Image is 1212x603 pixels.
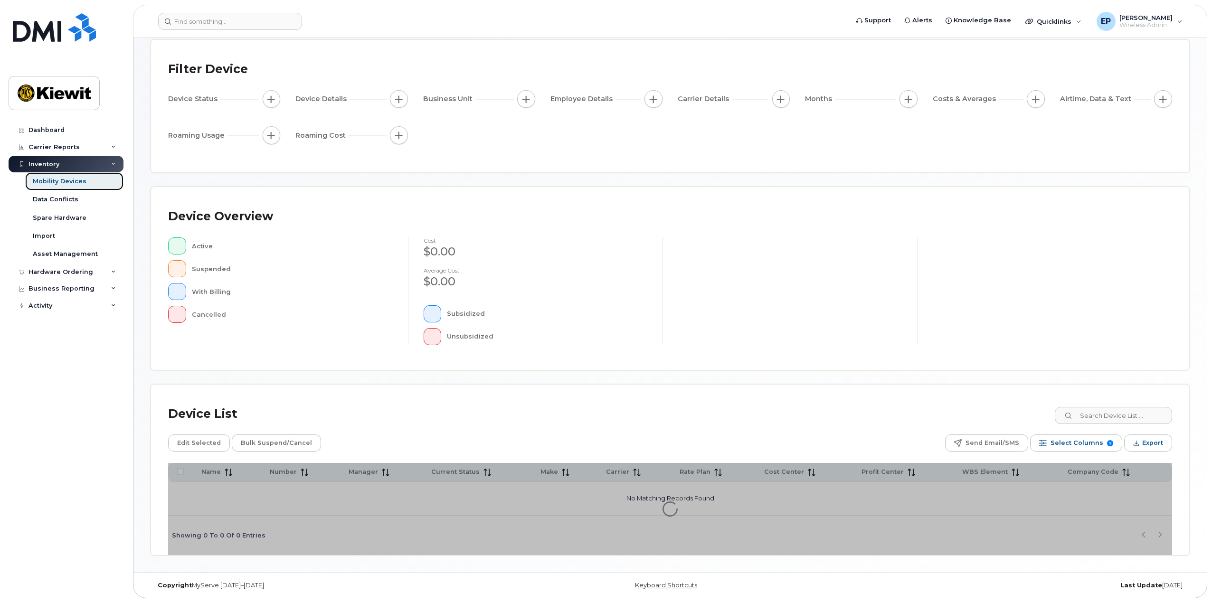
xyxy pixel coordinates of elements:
div: [DATE] [843,582,1190,589]
div: Subsidized [447,305,647,322]
div: Unsubsidized [447,328,647,345]
input: Search Device List ... [1055,407,1172,424]
span: Quicklinks [1037,18,1071,25]
a: Keyboard Shortcuts [635,582,697,589]
div: Active [192,237,393,254]
button: Export [1124,434,1172,452]
div: Quicklinks [1019,12,1088,31]
button: Bulk Suspend/Cancel [232,434,321,452]
span: Business Unit [423,94,475,104]
span: Alerts [912,16,932,25]
span: [PERSON_NAME] [1119,14,1173,21]
span: Wireless Admin [1119,21,1173,29]
span: Carrier Details [678,94,732,104]
input: Find something... [158,13,302,30]
button: Send Email/SMS [945,434,1028,452]
div: Emily Pinkerton [1090,12,1189,31]
div: Device Overview [168,204,273,229]
a: Alerts [898,11,939,30]
button: Select Columns 9 [1030,434,1122,452]
div: MyServe [DATE]–[DATE] [151,582,497,589]
h4: cost [424,237,648,244]
strong: Copyright [158,582,192,589]
h4: Average cost [424,267,648,273]
span: 9 [1107,440,1113,446]
span: Bulk Suspend/Cancel [241,436,312,450]
span: Employee Details [550,94,615,104]
a: Support [850,11,898,30]
div: Filter Device [168,57,248,82]
div: $0.00 [424,244,648,260]
iframe: Messenger Launcher [1171,562,1205,596]
span: Months [805,94,835,104]
button: Edit Selected [168,434,230,452]
span: Send Email/SMS [966,436,1019,450]
strong: Last Update [1120,582,1162,589]
span: Knowledge Base [954,16,1011,25]
span: EP [1101,16,1111,27]
span: Airtime, Data & Text [1060,94,1134,104]
span: Support [864,16,891,25]
span: Device Status [168,94,220,104]
div: With Billing [192,283,393,300]
span: Select Columns [1051,436,1103,450]
span: Roaming Usage [168,131,227,141]
span: Edit Selected [177,436,221,450]
span: Export [1142,436,1163,450]
a: Knowledge Base [939,11,1018,30]
div: Cancelled [192,306,393,323]
div: $0.00 [424,273,648,290]
span: Costs & Averages [933,94,999,104]
div: Suspended [192,260,393,277]
span: Roaming Cost [295,131,349,141]
span: Device Details [295,94,350,104]
div: Device List [168,402,237,426]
